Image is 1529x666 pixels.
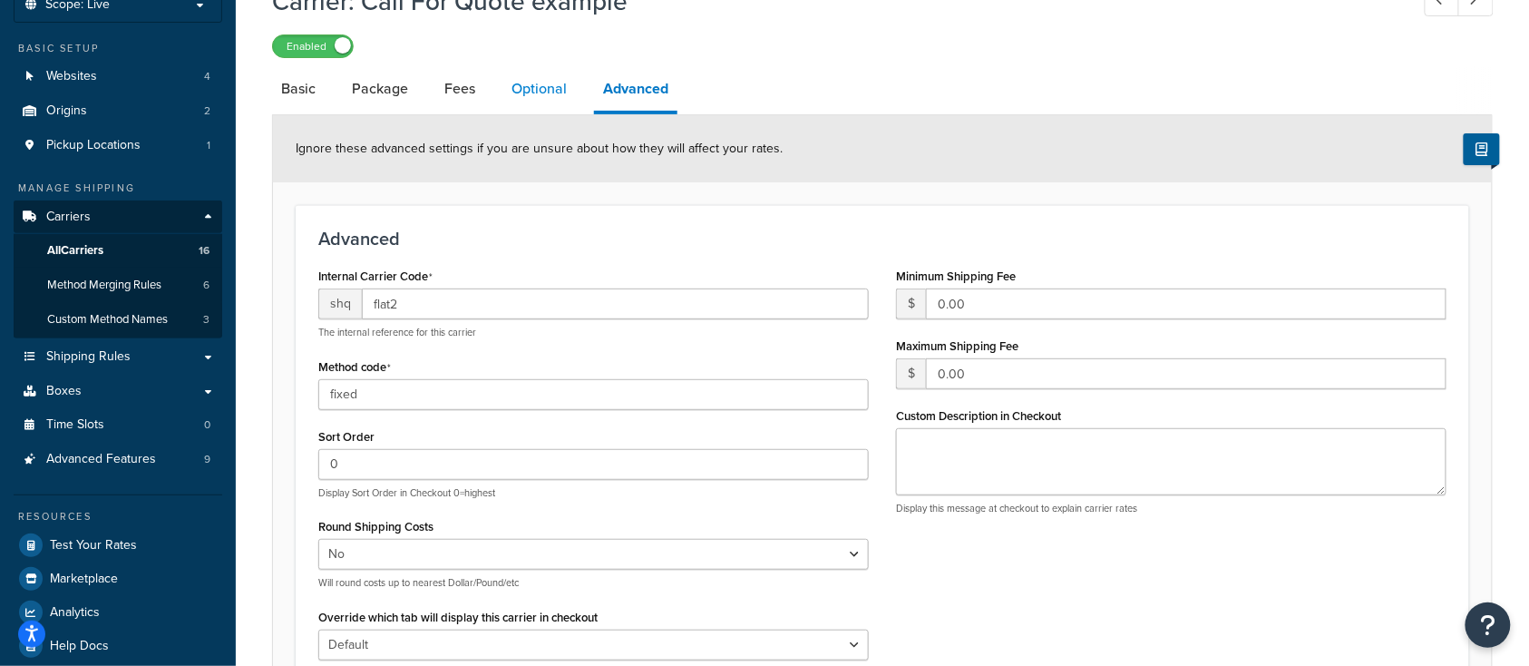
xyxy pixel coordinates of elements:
a: Advanced Features9 [14,443,222,476]
span: Analytics [50,605,100,621]
label: Method code [318,360,391,375]
a: Basic [272,67,325,111]
span: $ [896,358,926,389]
span: Help Docs [50,639,109,654]
li: Time Slots [14,408,222,442]
span: Custom Method Names [47,312,168,328]
a: Advanced [594,67,677,114]
a: Time Slots0 [14,408,222,442]
span: 0 [204,417,210,433]
p: Display this message at checkout to explain carrier rates [896,502,1446,515]
span: All Carriers [47,243,103,259]
span: shq [318,289,362,319]
a: Method Merging Rules6 [14,269,222,302]
li: Method Merging Rules [14,269,222,302]
span: Time Slots [46,417,104,433]
a: Optional [502,67,576,111]
a: Package [343,67,417,111]
span: 3 [203,312,209,328]
button: Show Help Docs [1464,133,1500,165]
li: Advanced Features [14,443,222,476]
label: Override which tab will display this carrier in checkout [318,611,598,624]
a: Fees [435,67,484,111]
a: Marketplace [14,563,222,595]
div: Resources [14,509,222,524]
span: Test Your Rates [50,538,137,553]
p: The internal reference for this carrier [318,326,869,339]
span: Method Merging Rules [47,278,161,293]
button: Open Resource Center [1466,602,1511,648]
h3: Advanced [318,229,1446,249]
li: Websites [14,60,222,93]
a: AllCarriers16 [14,234,222,268]
span: $ [896,289,926,319]
label: Internal Carrier Code [318,269,433,284]
span: 1 [207,138,210,153]
a: Shipping Rules [14,340,222,374]
span: Shipping Rules [46,349,131,365]
li: Carriers [14,201,222,338]
span: Ignore these advanced settings if you are unsure about how they will affect your rates. [296,139,783,158]
span: 4 [204,69,210,84]
span: Boxes [46,384,82,399]
span: Marketplace [50,572,118,587]
a: Help Docs [14,630,222,662]
label: Enabled [273,35,353,57]
div: Basic Setup [14,41,222,56]
a: Test Your Rates [14,529,222,562]
li: Pickup Locations [14,129,222,162]
span: Pickup Locations [46,138,141,153]
div: Manage Shipping [14,181,222,196]
li: Origins [14,94,222,128]
span: Origins [46,103,87,119]
a: Analytics [14,596,222,629]
a: Custom Method Names3 [14,303,222,337]
p: Will round costs up to nearest Dollar/Pound/etc [318,576,869,590]
span: 16 [199,243,209,259]
a: Pickup Locations1 [14,129,222,162]
span: Advanced Features [46,452,156,467]
label: Custom Description in Checkout [896,409,1061,423]
p: Display Sort Order in Checkout 0=highest [318,486,869,500]
label: Minimum Shipping Fee [896,269,1016,283]
span: Websites [46,69,97,84]
a: Websites4 [14,60,222,93]
label: Round Shipping Costs [318,520,433,534]
a: Origins2 [14,94,222,128]
a: Carriers [14,201,222,234]
li: Custom Method Names [14,303,222,337]
span: 6 [203,278,209,293]
a: Boxes [14,375,222,408]
label: Maximum Shipping Fee [896,339,1018,353]
span: 9 [204,452,210,467]
span: 2 [204,103,210,119]
label: Sort Order [318,430,375,444]
span: Carriers [46,210,91,225]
